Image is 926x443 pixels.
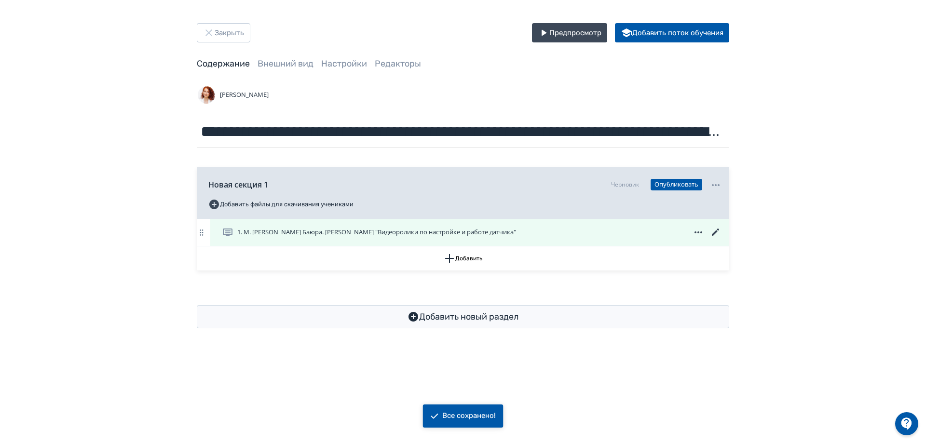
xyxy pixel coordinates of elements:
[611,180,639,189] div: Черновик
[651,179,702,190] button: Опубликовать
[197,85,216,105] img: Avatar
[532,23,607,42] button: Предпросмотр
[197,58,250,69] a: Содержание
[197,305,729,328] button: Добавить новый раздел
[220,90,269,100] span: [PERSON_NAME]
[321,58,367,69] a: Настройки
[208,179,268,190] span: Новая секция 1
[237,228,516,237] span: 1. М. Кармазин, А. Баюра. Кейс "Видеоролики по настройке и работе датчика"
[615,23,729,42] button: Добавить поток обучения
[442,411,496,421] div: Все сохранено!
[258,58,313,69] a: Внешний вид
[197,246,729,270] button: Добавить
[197,23,250,42] button: Закрыть
[375,58,421,69] a: Редакторы
[208,197,354,212] button: Добавить файлы для скачивания учениками
[197,219,729,246] div: 1. М. [PERSON_NAME] Баюра. [PERSON_NAME] "Видеоролики по настройке и работе датчика"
